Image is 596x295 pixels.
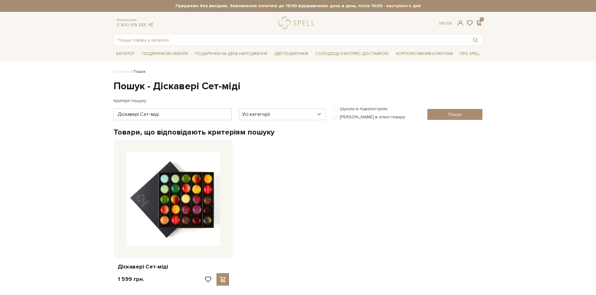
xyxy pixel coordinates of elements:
a: Корпоративним клієнтам [394,49,455,59]
div: Ук [439,21,452,26]
a: En [446,21,452,26]
a: Подарунки на День народження [193,49,270,59]
label: [PERSON_NAME] в описі товару [340,114,405,120]
a: Каталог [114,49,137,59]
a: Подарункові набори [140,49,191,59]
input: [PERSON_NAME] в описі товару [333,116,338,120]
input: Пошук [427,109,483,120]
a: 0 800 319 233 [117,22,146,27]
a: logo [278,17,317,29]
label: Критерії пошуку [114,95,146,106]
a: Про Spell [457,49,482,59]
span: | [444,21,445,26]
a: Солодощі з експрес-доставкою [313,48,391,59]
a: Головна [114,69,129,74]
input: Ключові слова [114,108,232,120]
li: Пошук [129,69,145,75]
button: Пошук товару у каталозі [468,34,482,46]
strong: Працюємо без вихідних. Замовлення оплачені до 16:00 відправляємо день в день, після 16:00 - насту... [114,3,483,9]
a: Ідеї подарунків [272,49,311,59]
p: 1 599 грн. [118,276,144,283]
a: Діскавері Сет-міді [118,263,229,270]
h2: Товари, що відповідають критеріям пошуку [114,127,483,137]
a: telegram [147,22,154,27]
label: Шукати в підкатегоріях [340,106,388,112]
h1: Пошук - Діскавері Сет-міді [114,80,483,93]
span: Консультація: [117,18,154,22]
input: Пошук товару у каталозі [114,34,468,46]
